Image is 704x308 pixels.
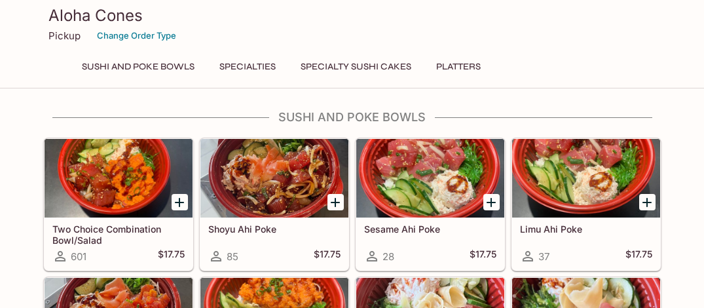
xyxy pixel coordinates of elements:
a: Sesame Ahi Poke28$17.75 [356,138,505,271]
h5: $17.75 [625,248,652,264]
a: Shoyu Ahi Poke85$17.75 [200,138,349,271]
span: 601 [71,250,86,263]
button: Add Shoyu Ahi Poke [327,194,344,210]
h5: $17.75 [158,248,185,264]
button: Change Order Type [91,26,182,46]
button: Add Sesame Ahi Poke [483,194,500,210]
h5: Sesame Ahi Poke [364,223,496,235]
h3: Aloha Cones [48,5,656,26]
h5: $17.75 [314,248,341,264]
span: 28 [382,250,394,263]
button: Add Two Choice Combination Bowl/Salad [172,194,188,210]
button: Specialty Sushi Cakes [293,58,418,76]
div: Two Choice Combination Bowl/Salad [45,139,193,218]
span: 85 [227,250,238,263]
h5: Shoyu Ahi Poke [208,223,341,235]
a: Two Choice Combination Bowl/Salad601$17.75 [44,138,193,271]
h4: Sushi and Poke Bowls [43,110,661,125]
span: 37 [538,250,549,263]
h5: $17.75 [470,248,496,264]
p: Pickup [48,29,81,42]
div: Shoyu Ahi Poke [200,139,348,218]
button: Specialties [212,58,283,76]
div: Limu Ahi Poke [512,139,660,218]
button: Platters [429,58,488,76]
button: Sushi and Poke Bowls [75,58,202,76]
h5: Limu Ahi Poke [520,223,652,235]
a: Limu Ahi Poke37$17.75 [511,138,661,271]
h5: Two Choice Combination Bowl/Salad [52,223,185,245]
div: Sesame Ahi Poke [356,139,504,218]
button: Add Limu Ahi Poke [639,194,656,210]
